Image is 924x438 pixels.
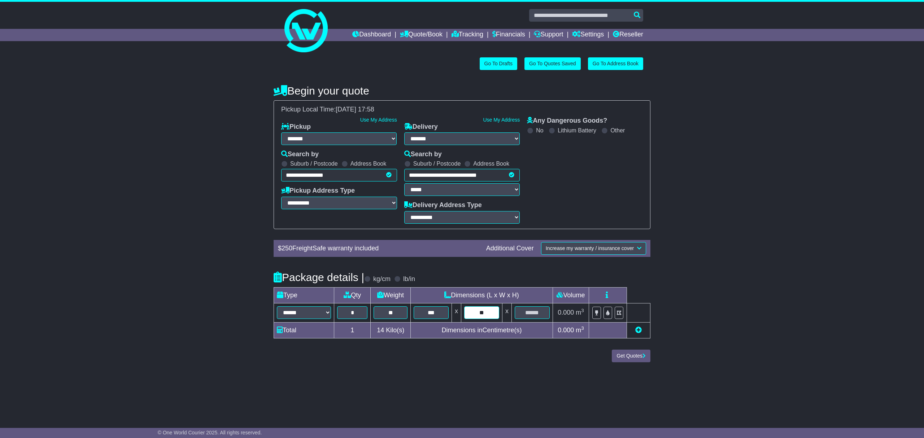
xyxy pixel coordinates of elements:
[612,350,650,362] button: Get Quotes
[492,29,525,41] a: Financials
[558,127,596,134] label: Lithium Battery
[541,242,646,255] button: Increase my warranty / insurance cover
[546,245,634,251] span: Increase my warranty / insurance cover
[404,150,442,158] label: Search by
[404,201,482,209] label: Delivery Address Type
[572,29,604,41] a: Settings
[281,123,311,131] label: Pickup
[336,106,374,113] span: [DATE] 17:58
[588,57,643,70] a: Go To Address Book
[411,322,553,338] td: Dimensions in Centimetre(s)
[553,287,589,303] td: Volume
[371,322,411,338] td: Kilo(s)
[527,117,607,125] label: Any Dangerous Goods?
[352,29,391,41] a: Dashboard
[610,127,625,134] label: Other
[290,160,338,167] label: Suburb / Postcode
[403,275,415,283] label: lb/in
[400,29,443,41] a: Quote/Book
[281,150,319,158] label: Search by
[373,275,391,283] label: kg/cm
[581,325,584,331] sup: 3
[576,309,584,316] span: m
[350,160,387,167] label: Address Book
[334,322,371,338] td: 1
[411,287,553,303] td: Dimensions (L x W x H)
[558,327,574,334] span: 0.000
[480,57,517,70] a: Go To Drafts
[360,117,397,123] a: Use My Address
[524,57,581,70] a: Go To Quotes Saved
[534,29,563,41] a: Support
[576,327,584,334] span: m
[536,127,543,134] label: No
[452,29,483,41] a: Tracking
[413,160,461,167] label: Suburb / Postcode
[452,303,461,322] td: x
[278,106,646,114] div: Pickup Local Time:
[371,287,411,303] td: Weight
[635,327,642,334] a: Add new item
[558,309,574,316] span: 0.000
[483,117,520,123] a: Use My Address
[581,308,584,313] sup: 3
[377,327,384,334] span: 14
[274,322,334,338] td: Total
[274,245,483,253] div: $ FreightSafe warranty included
[274,287,334,303] td: Type
[404,123,438,131] label: Delivery
[613,29,643,41] a: Reseller
[502,303,511,322] td: x
[274,271,364,283] h4: Package details |
[483,245,537,253] div: Additional Cover
[334,287,371,303] td: Qty
[282,245,292,252] span: 250
[473,160,509,167] label: Address Book
[274,85,650,97] h4: Begin your quote
[281,187,355,195] label: Pickup Address Type
[158,430,262,435] span: © One World Courier 2025. All rights reserved.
